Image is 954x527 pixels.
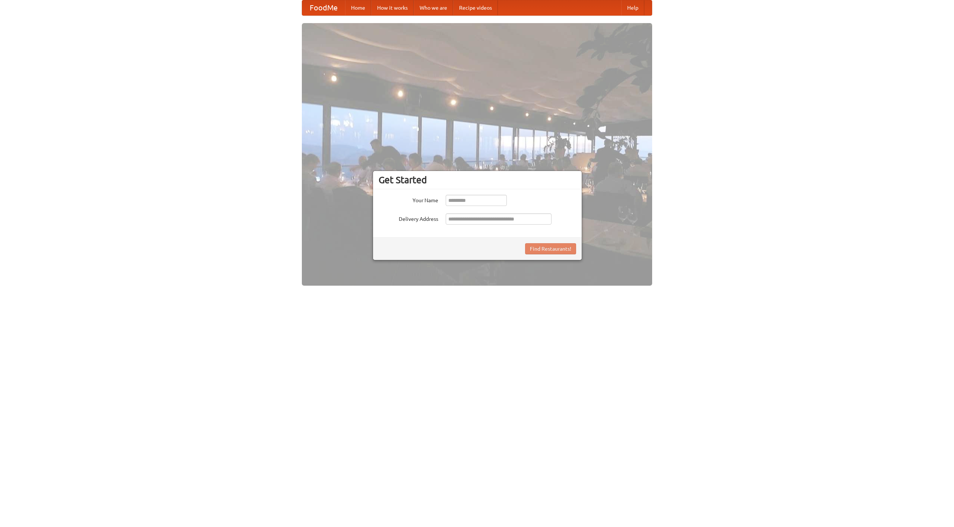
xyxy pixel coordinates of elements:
label: Your Name [379,195,438,204]
h3: Get Started [379,174,576,185]
a: How it works [371,0,414,15]
a: Home [345,0,371,15]
a: FoodMe [302,0,345,15]
a: Who we are [414,0,453,15]
button: Find Restaurants! [525,243,576,254]
label: Delivery Address [379,213,438,223]
a: Help [621,0,644,15]
a: Recipe videos [453,0,498,15]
